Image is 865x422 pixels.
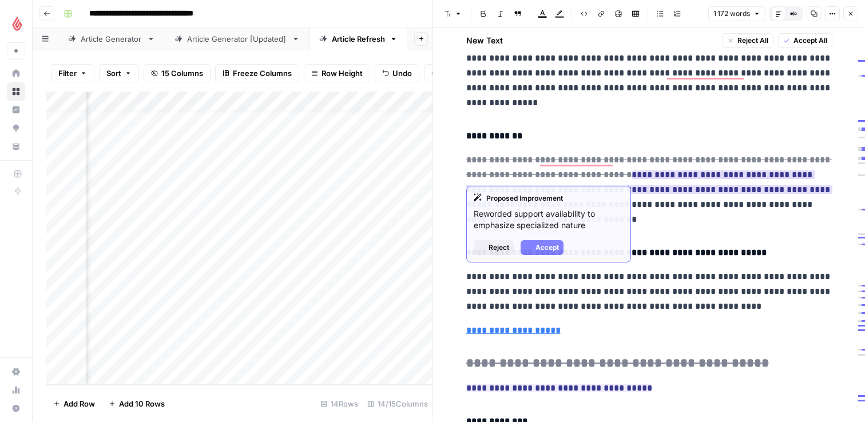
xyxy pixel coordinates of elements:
img: Lightspeed Logo [7,13,27,34]
div: Article Refresh [332,33,385,45]
div: Article Generator [Updated] [187,33,287,45]
a: Article Refresh [310,27,407,50]
button: Workspace: Lightspeed [7,9,25,38]
button: Add 10 Rows [102,395,172,413]
a: Your Data [7,137,25,156]
a: Opportunities [7,119,25,137]
button: Freeze Columns [215,64,299,82]
button: Row Height [304,64,370,82]
button: Accept All [778,33,832,48]
a: Settings [7,363,25,381]
h2: New Text [466,35,503,46]
div: 14/15 Columns [363,395,432,413]
span: 15 Columns [161,67,203,79]
span: Freeze Columns [233,67,292,79]
span: Reject All [737,35,768,46]
button: 15 Columns [144,64,211,82]
a: Article Generator [Updated] [165,27,310,50]
span: Filter [58,67,77,79]
div: Article Generator [81,33,142,45]
span: Sort [106,67,121,79]
span: Undo [392,67,412,79]
span: Row Height [322,67,363,79]
button: Undo [375,64,419,82]
span: Add 10 Rows [119,398,165,409]
div: 14 Rows [316,395,363,413]
button: Add Row [46,395,102,413]
button: Sort [99,64,139,82]
span: Accept All [793,35,827,46]
button: 1 172 words [708,6,765,21]
a: Home [7,64,25,82]
span: 1 172 words [713,9,750,19]
span: Add Row [64,398,95,409]
button: Help + Support [7,399,25,417]
a: Article Generator [58,27,165,50]
button: Reject All [722,33,773,48]
button: Filter [51,64,94,82]
a: Usage [7,381,25,399]
a: Insights [7,101,25,119]
a: Browse [7,82,25,101]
